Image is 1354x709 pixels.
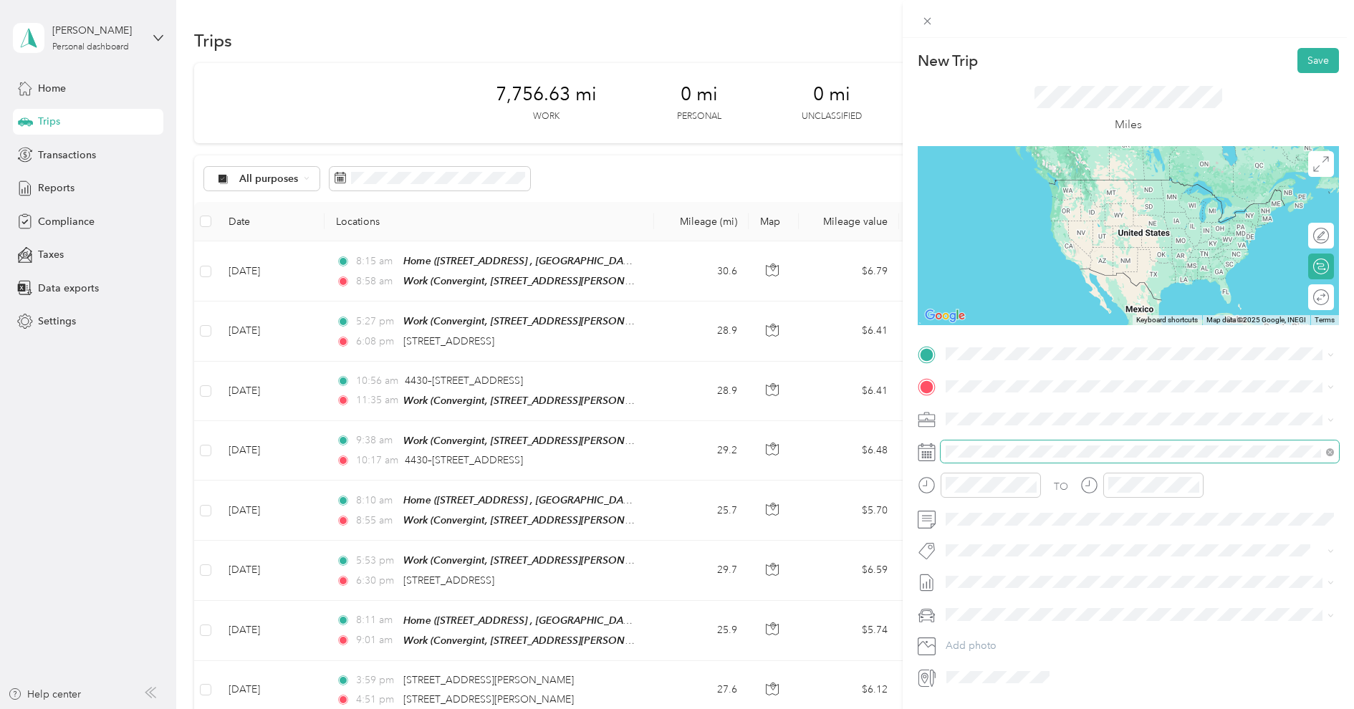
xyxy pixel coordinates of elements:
[921,307,969,325] a: Open this area in Google Maps (opens a new window)
[1315,316,1335,324] a: Terms (opens in new tab)
[1115,116,1142,134] p: Miles
[941,636,1339,656] button: Add photo
[918,51,978,71] p: New Trip
[1274,629,1354,709] iframe: Everlance-gr Chat Button Frame
[921,307,969,325] img: Google
[1054,479,1068,494] div: TO
[1206,316,1306,324] span: Map data ©2025 Google, INEGI
[1297,48,1339,73] button: Save
[1136,315,1198,325] button: Keyboard shortcuts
